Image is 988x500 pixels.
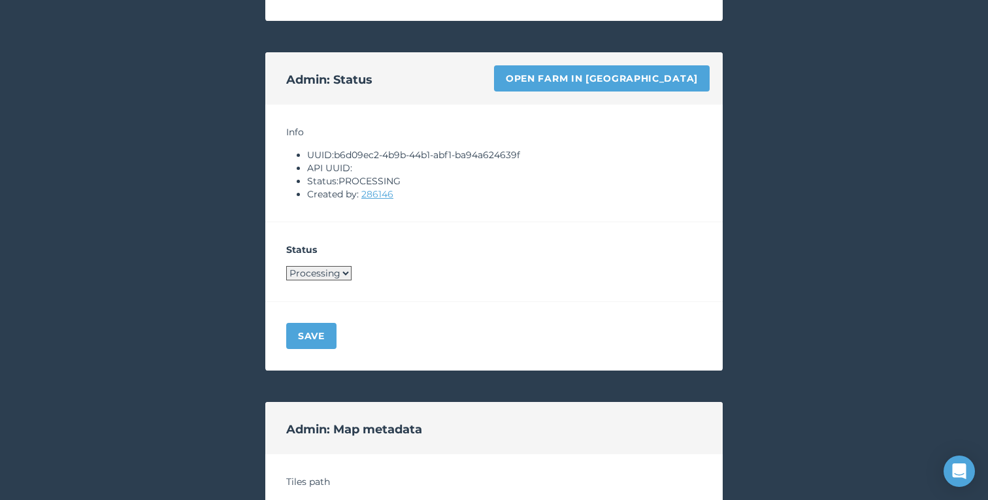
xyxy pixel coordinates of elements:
[361,188,393,200] a: 286146
[307,148,702,161] li: UUID: b6d09ec2-4b9b-44b1-abf1-ba94a624639f
[494,65,710,92] a: Open farm in [GEOGRAPHIC_DATA]
[944,456,975,487] div: Open Intercom Messenger
[286,420,422,439] h2: Admin: Map metadata
[307,175,702,188] li: Status: PROCESSING
[286,125,702,139] h4: Info
[307,161,702,175] li: API UUID:
[286,475,702,488] h4: Tiles path
[286,243,702,256] h4: Status
[286,71,372,89] h2: Admin: Status
[286,323,337,349] button: Save
[307,188,702,201] li: Created by:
